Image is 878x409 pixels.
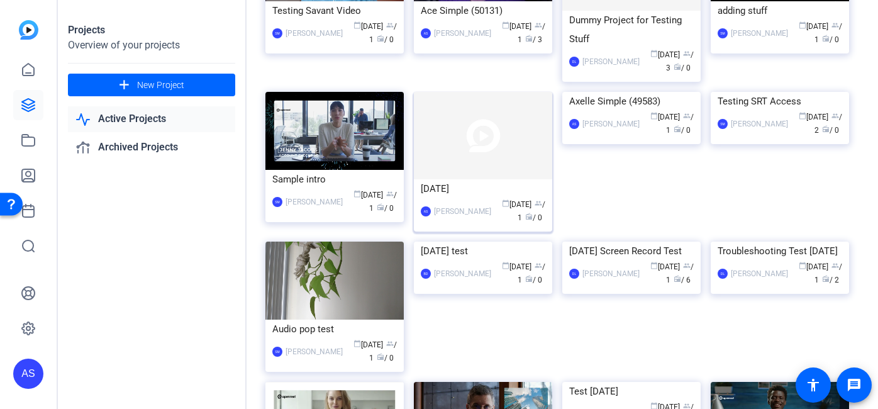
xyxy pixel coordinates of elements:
[525,35,533,42] span: radio
[650,262,658,269] span: calendar_today
[569,382,694,401] div: Test [DATE]
[799,262,806,269] span: calendar_today
[569,92,694,111] div: Axelle Simple (49583)
[525,35,542,44] span: / 3
[822,35,830,42] span: radio
[831,112,839,120] span: group
[68,38,235,53] div: Overview of your projects
[822,276,839,284] span: / 2
[718,28,728,38] div: SM
[799,112,806,120] span: calendar_today
[421,28,431,38] div: AS
[353,22,383,31] span: [DATE]
[377,35,394,44] span: / 0
[569,57,579,67] div: DL
[272,347,282,357] div: SM
[434,205,491,218] div: [PERSON_NAME]
[650,50,680,59] span: [DATE]
[502,199,509,207] span: calendar_today
[421,269,431,279] div: BD
[569,119,579,129] div: AS
[369,191,397,213] span: / 1
[674,276,691,284] span: / 6
[68,74,235,96] button: New Project
[582,267,640,280] div: [PERSON_NAME]
[569,242,694,261] div: [DATE] Screen Record Test
[421,1,545,20] div: Ace Simple (50131)
[272,28,282,38] div: SM
[13,359,43,389] div: AS
[674,63,681,70] span: radio
[377,353,384,361] span: radio
[683,112,691,120] span: group
[569,11,694,48] div: Dummy Project for Testing Stuff
[369,340,397,362] span: / 1
[518,200,545,222] span: / 1
[434,27,491,40] div: [PERSON_NAME]
[502,21,509,29] span: calendar_today
[386,190,394,198] span: group
[535,199,542,207] span: group
[353,191,383,199] span: [DATE]
[421,179,545,198] div: [DATE]
[502,262,531,271] span: [DATE]
[386,340,394,347] span: group
[799,113,828,121] span: [DATE]
[674,126,691,135] span: / 0
[822,125,830,133] span: radio
[502,262,509,269] span: calendar_today
[806,378,821,393] mat-icon: accessibility
[377,354,394,362] span: / 0
[650,262,680,271] span: [DATE]
[286,27,343,40] div: [PERSON_NAME]
[718,269,728,279] div: DL
[286,196,343,208] div: [PERSON_NAME]
[137,79,184,92] span: New Project
[353,340,383,349] span: [DATE]
[421,242,545,261] div: [DATE] test
[650,50,658,57] span: calendar_today
[525,275,533,283] span: radio
[353,21,361,29] span: calendar_today
[718,1,842,20] div: adding stuff
[535,21,542,29] span: group
[68,23,235,38] div: Projects
[525,213,533,220] span: radio
[377,35,384,42] span: radio
[822,275,830,283] span: radio
[386,21,394,29] span: group
[650,113,680,121] span: [DATE]
[272,320,397,339] div: Audio pop test
[369,22,397,44] span: / 1
[502,22,531,31] span: [DATE]
[674,64,691,72] span: / 0
[847,378,862,393] mat-icon: message
[377,203,384,211] span: radio
[535,262,542,269] span: group
[434,267,491,280] div: [PERSON_NAME]
[272,1,397,20] div: Testing Savant Video
[718,119,728,129] div: SM
[799,21,806,29] span: calendar_today
[272,170,397,189] div: Sample intro
[683,262,691,269] span: group
[353,340,361,347] span: calendar_today
[731,27,788,40] div: [PERSON_NAME]
[286,345,343,358] div: [PERSON_NAME]
[718,92,842,111] div: Testing SRT Access
[814,22,842,44] span: / 1
[674,125,681,133] span: radio
[569,269,579,279] div: DL
[718,242,842,261] div: Troubleshooting Test [DATE]
[353,190,361,198] span: calendar_today
[68,135,235,160] a: Archived Projects
[731,267,788,280] div: [PERSON_NAME]
[683,50,691,57] span: group
[831,262,839,269] span: group
[525,276,542,284] span: / 0
[19,20,38,40] img: blue-gradient.svg
[831,21,839,29] span: group
[525,213,542,222] span: / 0
[116,77,132,93] mat-icon: add
[799,22,828,31] span: [DATE]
